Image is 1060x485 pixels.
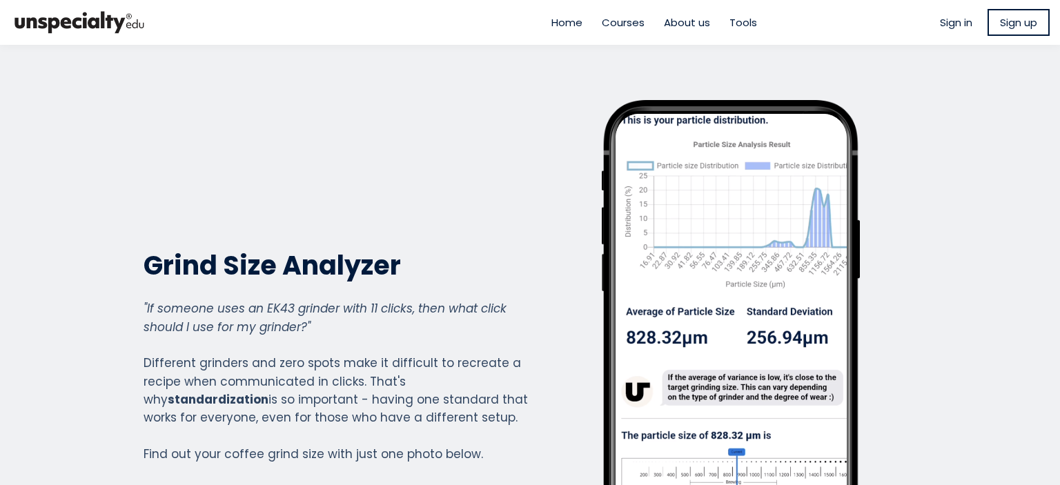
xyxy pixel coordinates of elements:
[729,14,757,30] a: Tools
[664,14,710,30] a: About us
[144,300,507,335] em: "If someone uses an EK43 grinder with 11 clicks, then what click should I use for my grinder?"
[1000,14,1037,30] span: Sign up
[988,9,1050,36] a: Sign up
[551,14,582,30] a: Home
[168,391,268,408] strong: standardization
[144,299,529,463] div: Different grinders and zero spots make it difficult to recreate a recipe when communicated in cli...
[144,248,529,282] h2: Grind Size Analyzer
[602,14,645,30] a: Courses
[10,6,148,39] img: bc390a18feecddb333977e298b3a00a1.png
[940,14,972,30] a: Sign in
